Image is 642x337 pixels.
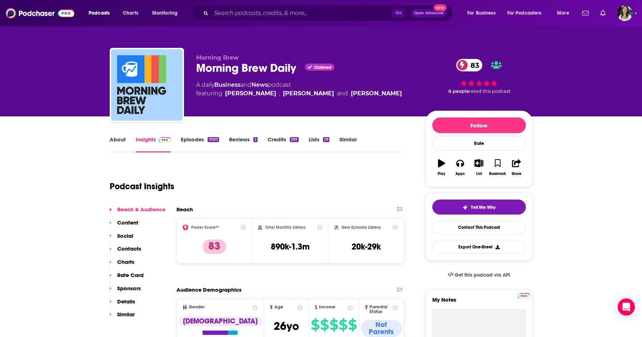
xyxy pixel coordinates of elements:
a: Business [214,81,240,88]
a: Episodes1000 [181,136,219,152]
a: Contact This Podcast [432,220,526,234]
span: More [557,8,569,18]
div: [DEMOGRAPHIC_DATA] [179,316,262,326]
a: About [110,136,126,152]
button: open menu [84,7,119,19]
div: 1000 [208,137,219,142]
h2: Reach [176,206,193,213]
div: Not Parents [361,320,402,337]
span: ⌘ K [392,9,405,18]
button: open menu [462,7,504,19]
button: Export One-Sheet [432,240,526,254]
button: Rate Card [109,272,144,285]
span: Parental Status [369,305,391,314]
p: Rate Card [117,272,144,278]
div: Search podcasts, credits, & more... [198,5,460,21]
a: Show notifications dropdown [579,7,592,19]
span: Gender [189,305,205,310]
button: Similar [109,311,135,324]
a: Lists29 [309,136,329,152]
img: Podchaser Pro [159,137,171,143]
button: Contacts [109,245,141,258]
span: For Business [467,8,496,18]
button: Social [109,232,133,246]
h2: New Episode Listens [342,225,381,230]
span: and [337,89,348,98]
button: Content [109,219,138,232]
span: rated this podcast [469,89,511,94]
p: Details [117,298,135,305]
p: 83 [203,240,226,254]
div: 293 [290,137,298,142]
h3: 890k-1.3m [271,241,310,252]
span: Open Advanced [414,11,444,15]
span: Logged in as mavi [617,5,633,21]
h1: Podcast Insights [110,181,174,192]
img: Podchaser - Follow, Share and Rate Podcasts [6,6,74,20]
div: 83 6 peoplerated this podcast [425,54,533,99]
button: open menu [503,7,552,19]
button: Follow [432,117,526,133]
span: Age [274,305,283,310]
div: Apps [456,172,465,176]
a: Similar [339,136,357,152]
button: Charts [109,258,134,272]
label: My Notes [432,296,526,309]
div: Rate [432,136,526,151]
p: Contacts [117,245,141,252]
p: Charts [117,258,134,265]
span: 83 [463,59,483,71]
div: Share [512,172,521,176]
h3: 20k-29k [352,241,381,252]
button: open menu [147,7,187,19]
span: $ [339,319,347,331]
p: Sponsors [117,285,141,292]
div: A daily podcast [196,81,402,98]
img: tell me why sparkle [462,205,468,210]
h2: Total Monthly Listens [265,225,305,230]
p: Social [117,232,133,239]
button: Sponsors [109,285,141,298]
img: User Profile [617,5,633,21]
a: Show notifications dropdown [597,7,608,19]
span: and [240,81,252,88]
h2: Audience Demographics [176,286,242,293]
button: Share [507,155,526,180]
span: Income [319,305,335,310]
p: Reach & Audience [117,206,165,213]
span: Get this podcast via API [455,272,510,278]
a: Charts [118,7,143,19]
span: For Podcasters [507,8,542,18]
span: Claimed [314,66,332,69]
span: Morning Brew [196,54,239,61]
span: Podcasts [89,8,110,18]
a: Toby Howell [225,89,276,98]
div: Bookmark [489,172,506,176]
a: InsightsPodchaser Pro [136,136,171,152]
span: $ [311,319,319,331]
a: Pro website [518,292,530,299]
button: open menu [552,7,578,19]
img: Morning Brew Daily [111,49,183,121]
a: Neal Freyman [283,89,334,98]
button: Open AdvancedNew [411,9,447,17]
span: New [434,4,447,11]
a: News [252,81,268,88]
button: Apps [451,155,469,180]
span: $ [348,319,357,331]
span: , [279,89,280,98]
span: 26 yo [274,319,299,333]
span: featuring [196,89,402,98]
p: Content [117,219,138,226]
span: 6 people [448,89,469,94]
a: Reviews2 [229,136,258,152]
input: Search podcasts, credits, & more... [211,7,392,19]
span: Monitoring [152,8,178,18]
button: List [469,155,488,180]
div: Play [438,172,445,176]
button: Reach & Audience [109,206,165,219]
a: 83 [456,59,483,71]
a: Scott Rogowsky [351,89,402,98]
